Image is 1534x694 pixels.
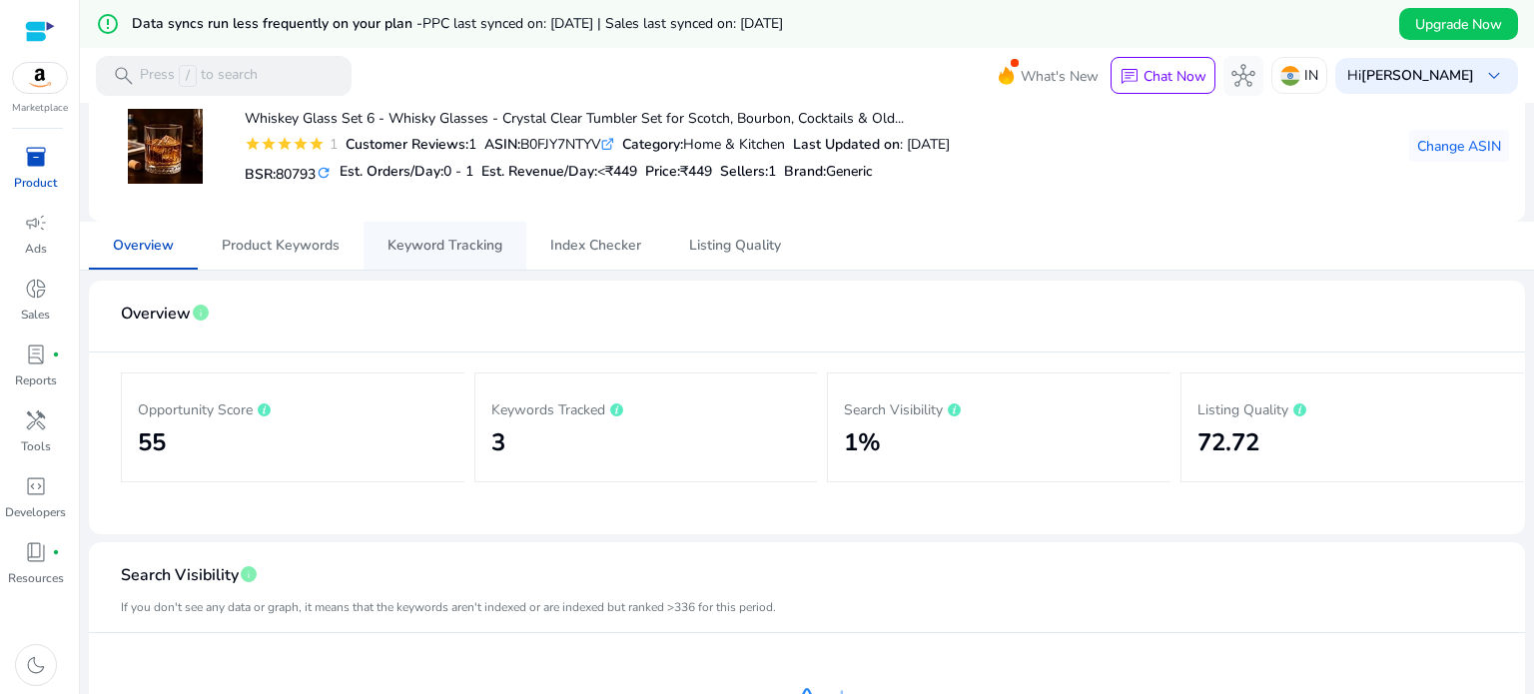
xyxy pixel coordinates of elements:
p: Sales [21,306,50,324]
img: 415iqgFuNrL._SS100_.jpg [128,109,203,184]
b: ASIN: [484,135,520,154]
div: 1 [325,134,338,155]
p: Reports [15,371,57,389]
span: Generic [826,162,873,181]
span: Listing Quality [689,239,781,253]
h2: 72.72 [1197,428,1508,457]
span: <₹449 [597,162,637,181]
span: chat [1120,67,1140,87]
span: 1 [768,162,776,181]
mat-icon: star [277,136,293,152]
mat-icon: star [261,136,277,152]
span: info [191,303,211,323]
p: Listing Quality [1197,396,1508,420]
span: handyman [24,408,48,432]
button: chatChat Now [1111,57,1215,95]
span: code_blocks [24,474,48,498]
mat-icon: star [293,136,309,152]
span: 0 - 1 [443,162,473,181]
mat-icon: star [309,136,325,152]
span: search [112,64,136,88]
span: Brand [784,162,823,181]
h2: 55 [138,428,448,457]
span: info [239,564,259,584]
div: 1 [346,134,476,155]
b: [PERSON_NAME] [1361,66,1474,85]
span: Keyword Tracking [387,239,502,253]
b: Customer Reviews: [346,135,468,154]
p: Press to search [140,65,258,87]
button: Change ASIN [1409,130,1509,162]
span: campaign [24,211,48,235]
img: amazon.svg [13,63,67,93]
span: Overview [121,297,191,332]
p: Developers [5,503,66,521]
h2: 1% [844,428,1154,457]
span: Index Checker [550,239,641,253]
span: 80793 [276,165,316,184]
h5: : [784,164,873,181]
button: Upgrade Now [1399,8,1518,40]
p: Keywords Tracked [491,396,802,420]
span: Change ASIN [1417,136,1501,157]
p: Tools [21,437,51,455]
span: hub [1231,64,1255,88]
div: B0FJY7NTYV [484,134,614,155]
h5: Est. Orders/Day: [340,164,473,181]
span: dark_mode [24,653,48,677]
span: lab_profile [24,343,48,366]
span: inventory_2 [24,145,48,169]
span: What's New [1021,59,1099,94]
span: book_4 [24,540,48,564]
h5: Sellers: [720,164,776,181]
mat-icon: refresh [316,164,332,183]
span: Product Keywords [222,239,340,253]
div: Home & Kitchen [622,134,785,155]
span: Overview [113,239,174,253]
p: Resources [8,569,64,587]
mat-icon: error_outline [96,12,120,36]
p: Search Visibility [844,396,1154,420]
div: : [DATE] [793,134,950,155]
span: fiber_manual_record [52,350,60,358]
p: Hi [1347,69,1474,83]
h4: Whiskey Glass Set 6 - Whisky Glasses - Crystal Clear Tumbler Set for Scotch, Bourbon, Cocktails &... [245,111,950,128]
b: Category: [622,135,683,154]
h5: Price: [645,164,712,181]
p: Opportunity Score [138,396,448,420]
span: donut_small [24,277,48,301]
mat-icon: star [245,136,261,152]
p: Product [14,174,57,192]
span: keyboard_arrow_down [1482,64,1506,88]
span: PPC last synced on: [DATE] | Sales last synced on: [DATE] [422,14,783,33]
mat-card-subtitle: If you don't see any data or graph, it means that the keywords aren't indexed or are indexed but ... [121,598,776,617]
b: Last Updated on [793,135,900,154]
p: Ads [25,240,47,258]
span: / [179,65,197,87]
h5: BSR: [245,162,332,184]
span: fiber_manual_record [52,548,60,556]
span: Search Visibility [121,558,239,593]
img: in.svg [1280,66,1300,86]
p: Chat Now [1144,67,1206,86]
button: hub [1223,56,1263,96]
h5: Data syncs run less frequently on your plan - [132,16,783,33]
p: IN [1304,58,1318,93]
p: Marketplace [12,101,68,116]
span: ₹449 [680,162,712,181]
h2: 3 [491,428,802,457]
span: Upgrade Now [1415,14,1502,35]
h5: Est. Revenue/Day: [481,164,637,181]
